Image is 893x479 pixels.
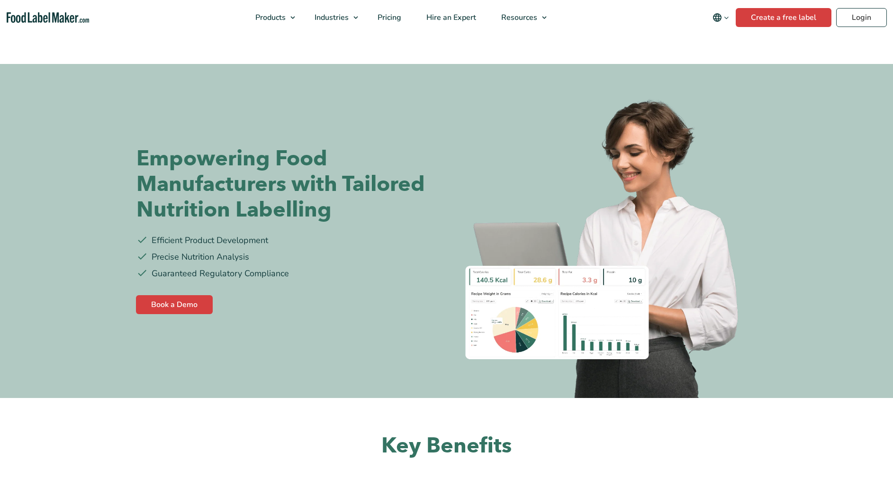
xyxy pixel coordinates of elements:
[136,146,440,223] h1: Empowering Food Manufacturers with Tailored Nutrition Labelling
[160,432,733,460] h2: Key Benefits
[836,8,887,27] a: Login
[424,12,477,23] span: Hire an Expert
[136,295,213,314] a: Book a Demo
[312,12,350,23] span: Industries
[253,12,287,23] span: Products
[136,267,440,280] li: Guaranteed Regulatory Compliance
[736,8,831,27] a: Create a free label
[706,8,736,27] button: Change language
[136,251,440,263] li: Precise Nutrition Analysis
[375,12,402,23] span: Pricing
[498,12,538,23] span: Resources
[7,12,89,23] a: Food Label Maker homepage
[136,234,440,247] li: Efficient Product Development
